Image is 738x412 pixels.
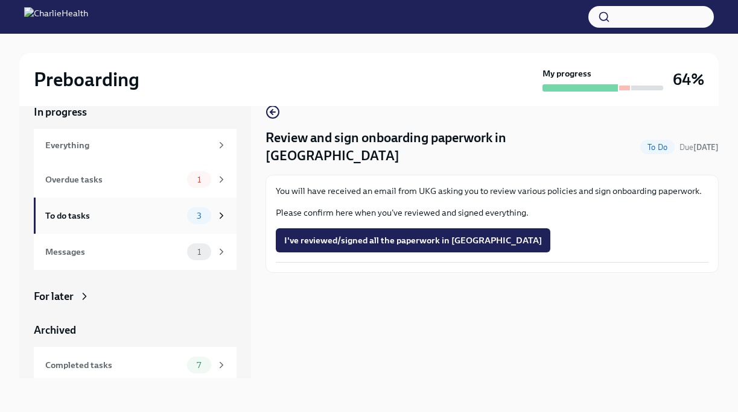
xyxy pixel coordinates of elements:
h2: Preboarding [34,67,139,92]
button: I've reviewed/signed all the paperwork in [GEOGRAPHIC_DATA] [276,228,550,252]
p: You will have received an email from UKG asking you to review various policies and sign onboardin... [276,185,708,197]
h4: Review and sign onboarding paperwork in [GEOGRAPHIC_DATA] [266,129,635,165]
a: Archived [34,323,237,337]
a: For later [34,289,237,304]
a: To do tasks3 [34,198,237,234]
div: Messages [45,245,182,258]
div: To do tasks [45,209,182,222]
span: 3 [189,211,209,220]
a: Completed tasks7 [34,347,237,383]
span: 7 [189,361,208,370]
a: Everything [34,129,237,161]
div: Overdue tasks [45,173,182,186]
img: CharlieHealth [24,7,88,27]
span: To Do [640,143,675,152]
div: Completed tasks [45,358,182,372]
div: For later [34,289,74,304]
span: I've reviewed/signed all the paperwork in [GEOGRAPHIC_DATA] [284,234,542,246]
strong: My progress [542,67,591,80]
p: Please confirm here when you've reviewed and signed everything. [276,207,708,219]
a: In progress [34,105,237,119]
span: 1 [190,248,208,257]
span: September 7th, 2025 09:00 [679,142,719,153]
strong: [DATE] [693,143,719,152]
a: Overdue tasks1 [34,161,237,198]
span: Due [679,143,719,152]
a: Messages1 [34,234,237,270]
span: 1 [190,175,208,184]
h3: 64% [673,69,704,90]
div: Everything [45,139,211,152]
